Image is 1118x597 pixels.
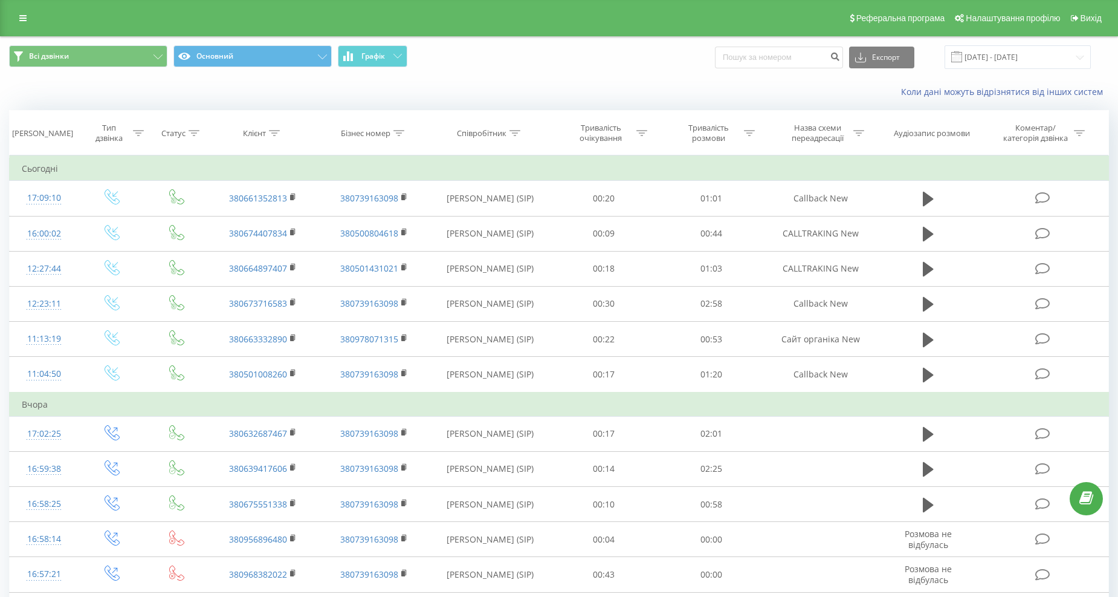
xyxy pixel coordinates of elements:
[658,216,765,251] td: 00:44
[22,362,66,386] div: 11:04:50
[243,128,266,139] div: Клієнт
[10,157,1109,181] td: Сьогодні
[430,216,551,251] td: [PERSON_NAME] (SIP)
[161,128,186,139] div: Статус
[22,292,66,316] div: 12:23:11
[229,569,287,580] a: 380968382022
[658,416,765,451] td: 02:01
[430,181,551,216] td: [PERSON_NAME] (SIP)
[765,251,877,286] td: CALLTRAKING New
[22,527,66,551] div: 16:58:14
[658,181,765,216] td: 01:01
[658,251,765,286] td: 01:03
[229,533,287,545] a: 380956896480
[430,251,551,286] td: [PERSON_NAME] (SIP)
[551,216,658,251] td: 00:09
[9,45,167,67] button: Всі дзвінки
[658,522,765,557] td: 00:00
[341,128,390,139] div: Бізнес номер
[22,327,66,351] div: 11:13:19
[569,123,633,143] div: Тривалість очікування
[676,123,741,143] div: Тривалість розмови
[430,286,551,321] td: [PERSON_NAME] (SIP)
[340,498,398,510] a: 380739163098
[901,86,1109,97] a: Коли дані можуть відрізнятися вiд інших систем
[430,522,551,557] td: [PERSON_NAME] (SIP)
[551,322,658,357] td: 00:22
[430,416,551,451] td: [PERSON_NAME] (SIP)
[430,487,551,522] td: [PERSON_NAME] (SIP)
[340,569,398,580] a: 380739163098
[340,227,398,239] a: 380500804618
[229,368,287,380] a: 380501008260
[340,368,398,380] a: 380739163098
[22,492,66,516] div: 16:58:25
[905,563,952,586] span: Розмова не відбулась
[340,428,398,439] a: 380739163098
[22,422,66,446] div: 17:02:25
[340,333,398,345] a: 380978071315
[551,487,658,522] td: 00:10
[29,51,69,61] span: Всі дзвінки
[765,181,877,216] td: Callback New
[1081,13,1102,23] span: Вихід
[22,563,66,586] div: 16:57:21
[715,47,843,68] input: Пошук за номером
[229,192,287,204] a: 380661352813
[229,263,287,274] a: 380664897407
[765,286,877,321] td: Callback New
[338,45,407,67] button: Графік
[430,557,551,592] td: [PERSON_NAME] (SIP)
[551,557,658,592] td: 00:43
[229,428,287,439] a: 380632687467
[658,557,765,592] td: 00:00
[430,357,551,393] td: [PERSON_NAME] (SIP)
[430,451,551,486] td: [PERSON_NAME] (SIP)
[551,286,658,321] td: 00:30
[658,451,765,486] td: 02:25
[89,123,130,143] div: Тип дзвінка
[22,186,66,210] div: 17:09:10
[765,216,877,251] td: CALLTRAKING New
[551,416,658,451] td: 00:17
[551,357,658,393] td: 00:17
[340,533,398,545] a: 380739163098
[551,522,658,557] td: 00:04
[229,498,287,510] a: 380675551338
[658,487,765,522] td: 00:58
[905,528,952,550] span: Розмова не відбулась
[966,13,1060,23] span: Налаштування профілю
[765,322,877,357] td: Сайт органіка New
[430,322,551,357] td: [PERSON_NAME] (SIP)
[856,13,945,23] span: Реферальна програма
[551,451,658,486] td: 00:14
[658,357,765,393] td: 01:20
[894,128,970,139] div: Аудіозапис розмови
[340,463,398,474] a: 380739163098
[658,322,765,357] td: 00:53
[22,257,66,281] div: 12:27:44
[1000,123,1071,143] div: Коментар/категорія дзвінка
[229,333,287,345] a: 380663332890
[361,52,385,60] span: Графік
[229,298,287,309] a: 380673716583
[22,457,66,481] div: 16:59:38
[229,227,287,239] a: 380674407834
[10,393,1109,417] td: Вчора
[457,128,506,139] div: Співробітник
[22,222,66,246] div: 16:00:02
[658,286,765,321] td: 02:58
[340,192,398,204] a: 380739163098
[340,263,398,274] a: 380501431021
[786,123,850,143] div: Назва схеми переадресації
[849,47,914,68] button: Експорт
[12,128,73,139] div: [PERSON_NAME]
[551,181,658,216] td: 00:20
[173,45,332,67] button: Основний
[765,357,877,393] td: Callback New
[551,251,658,286] td: 00:18
[340,298,398,309] a: 380739163098
[229,463,287,474] a: 380639417606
